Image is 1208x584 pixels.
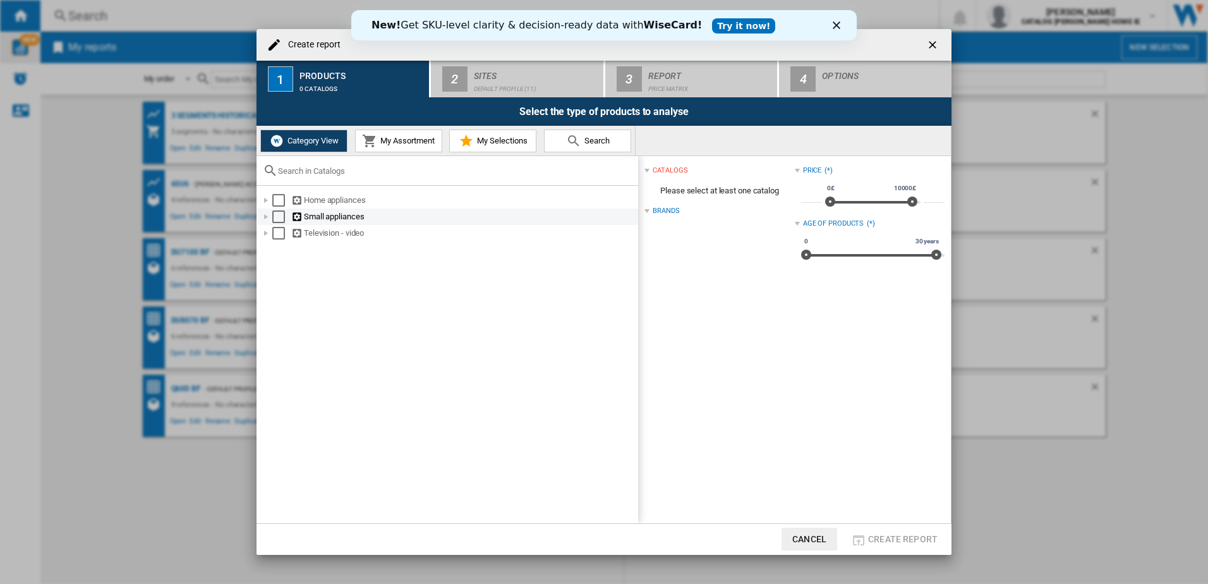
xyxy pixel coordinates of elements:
[892,183,918,193] span: 10000£
[474,136,528,145] span: My Selections
[868,534,938,544] span: Create report
[648,66,773,79] div: Report
[431,61,605,97] button: 2 Sites Default profile (11)
[802,236,810,246] span: 0
[257,97,951,126] div: Select the type of products to analyse
[481,11,494,19] div: Close
[442,66,468,92] div: 2
[291,194,636,207] div: Home appliances
[474,79,598,92] div: Default profile (11)
[282,39,341,51] h4: Create report
[779,61,951,97] button: 4 Options
[351,10,857,40] iframe: Intercom live chat banner
[921,32,946,58] button: getI18NText('BUTTONS.CLOSE_DIALOG')
[803,219,864,229] div: Age of products
[291,210,636,223] div: Small appliances
[644,179,794,203] span: Please select at least one catalog
[355,130,442,152] button: My Assortment
[653,166,687,176] div: catalogs
[926,39,941,54] ng-md-icon: getI18NText('BUTTONS.CLOSE_DIALOG')
[782,528,837,551] button: Cancel
[449,130,536,152] button: My Selections
[847,528,941,551] button: Create report
[257,61,430,97] button: 1 Products 0 catalogs
[914,236,941,246] span: 30 years
[474,66,598,79] div: Sites
[291,227,636,240] div: Television - video
[617,66,642,92] div: 3
[790,66,816,92] div: 4
[803,166,822,176] div: Price
[605,61,779,97] button: 3 Report Price Matrix
[284,136,339,145] span: Category View
[825,183,837,193] span: 0£
[648,79,773,92] div: Price Matrix
[377,136,435,145] span: My Assortment
[299,79,424,92] div: 0 catalogs
[581,136,610,145] span: Search
[278,166,632,176] input: Search in Catalogs
[268,66,293,92] div: 1
[272,194,291,207] md-checkbox: Select
[260,130,347,152] button: Category View
[272,227,291,240] md-checkbox: Select
[544,130,631,152] button: Search
[822,66,946,79] div: Options
[653,206,679,216] div: Brands
[269,133,284,149] img: wiser-icon-white.png
[299,66,424,79] div: Products
[272,210,291,223] md-checkbox: Select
